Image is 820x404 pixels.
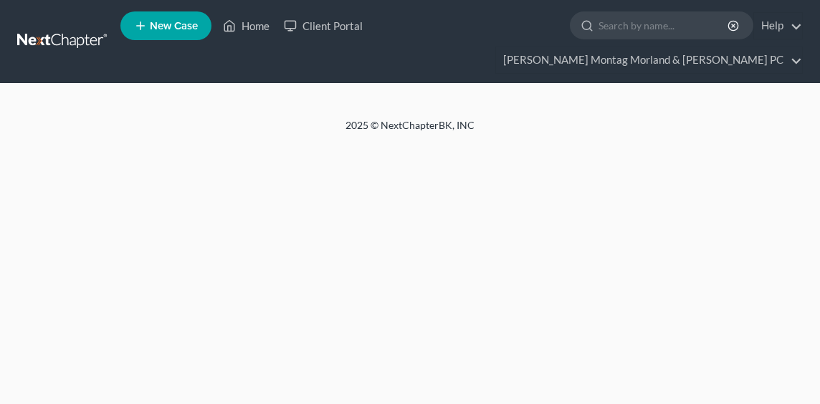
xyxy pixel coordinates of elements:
a: Client Portal [277,13,370,39]
a: [PERSON_NAME] Montag Morland & [PERSON_NAME] PC [496,47,802,73]
div: 2025 © NextChapterBK, INC [66,118,754,144]
a: Home [216,13,277,39]
span: New Case [150,21,198,32]
a: Help [754,13,802,39]
input: Search by name... [599,12,730,39]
